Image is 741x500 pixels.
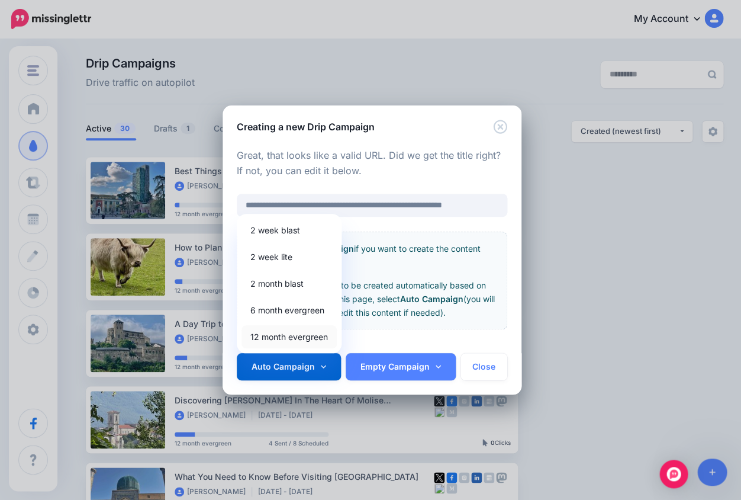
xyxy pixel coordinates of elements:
a: 12 month evergreen [241,325,337,348]
p: Great, that looks like a valid URL. Did we get the title right? If not, you can edit it below. [237,148,507,179]
button: Close [493,120,507,134]
p: Create an if you want to create the content yourself. [247,242,497,269]
a: Empty Campaign [346,353,456,380]
a: 2 week lite [241,245,337,268]
button: Close [460,353,507,380]
a: Auto Campaign [237,353,341,380]
a: 2 month blast [241,272,337,295]
div: Open Intercom Messenger [659,460,688,488]
h5: Creating a new Drip Campaign [237,120,375,134]
a: 2 week blast [241,219,337,242]
p: If you'd like the content to be created automatically based on the content we find on this page, ... [247,278,497,319]
a: 6 month evergreen [241,299,337,322]
b: Auto Campaign [400,294,463,304]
